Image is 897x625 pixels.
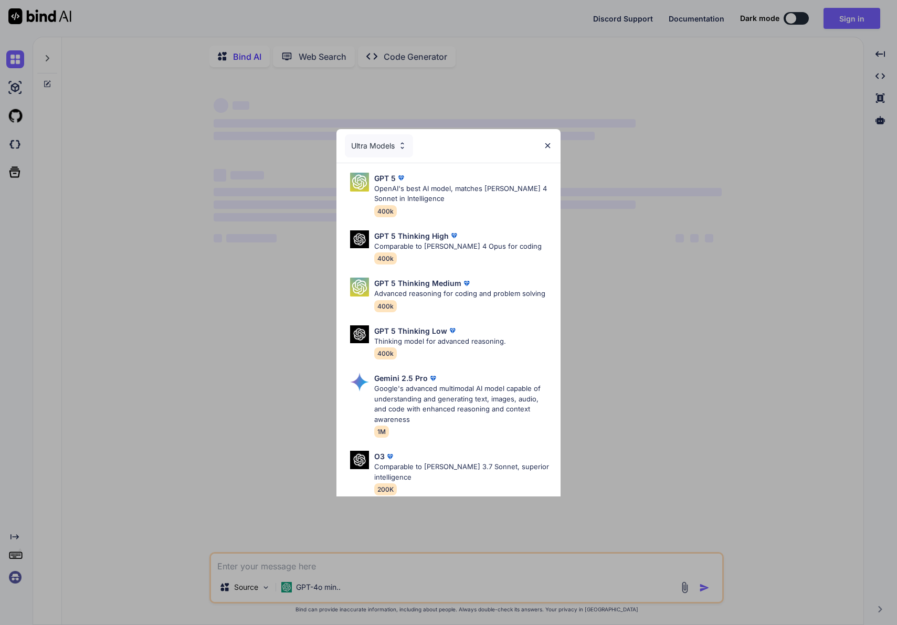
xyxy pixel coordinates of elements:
p: Comparable to [PERSON_NAME] 3.7 Sonnet, superior intelligence [374,462,552,482]
img: Pick Models [350,230,369,249]
img: Pick Models [350,278,369,296]
p: Gemini 2.5 Pro [374,373,428,384]
span: 200K [374,483,397,495]
span: 400k [374,205,397,217]
img: Pick Models [350,451,369,469]
p: GPT 5 Thinking Low [374,325,447,336]
p: O3 [374,451,385,462]
img: Pick Models [350,325,369,344]
span: 400k [374,347,397,359]
img: premium [385,451,395,462]
p: GPT 5 Thinking High [374,230,449,241]
img: premium [449,230,459,241]
span: 400k [374,252,397,264]
span: 400k [374,300,397,312]
p: Comparable to [PERSON_NAME] 4 Opus for coding [374,241,542,252]
img: premium [461,278,472,289]
p: GPT 5 Thinking Medium [374,278,461,289]
img: Pick Models [350,373,369,391]
p: GPT 5 [374,173,396,184]
span: 1M [374,426,389,438]
img: premium [396,173,406,183]
p: Advanced reasoning for coding and problem solving [374,289,545,299]
img: premium [447,325,458,336]
p: Thinking model for advanced reasoning. [374,336,506,347]
img: close [543,141,552,150]
p: OpenAI's best AI model, matches [PERSON_NAME] 4 Sonnet in Intelligence [374,184,552,204]
img: Pick Models [350,173,369,192]
img: Pick Models [398,141,407,150]
div: Ultra Models [345,134,413,157]
img: premium [428,373,438,384]
p: Google's advanced multimodal AI model capable of understanding and generating text, images, audio... [374,384,552,425]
